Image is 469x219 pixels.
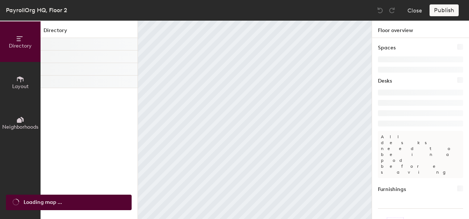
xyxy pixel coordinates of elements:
[6,6,67,15] div: PayrollOrg HQ, Floor 2
[407,4,422,16] button: Close
[378,44,396,52] h1: Spaces
[376,7,384,14] img: Undo
[372,21,469,38] h1: Floor overview
[388,7,396,14] img: Redo
[9,43,32,49] span: Directory
[138,21,372,219] canvas: Map
[2,124,38,130] span: Neighborhoods
[378,131,463,178] p: All desks need to be in a pod before saving
[41,27,138,38] h1: Directory
[12,83,29,90] span: Layout
[24,198,62,206] span: Loading map ...
[378,77,392,85] h1: Desks
[378,185,406,194] h1: Furnishings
